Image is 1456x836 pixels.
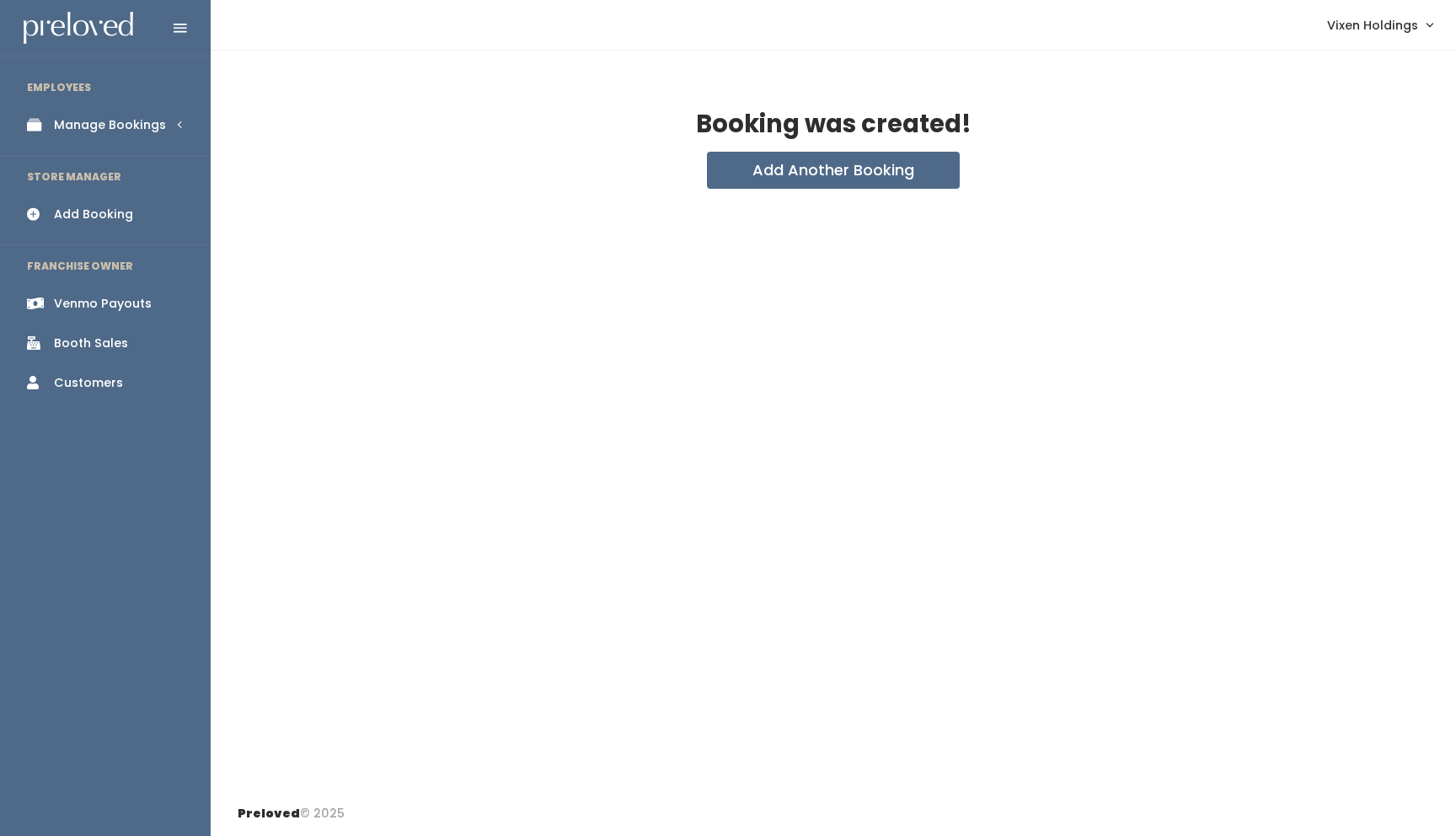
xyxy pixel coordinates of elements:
button: Add Another Booking [707,152,960,189]
span: Preloved [238,805,300,822]
div: Add Booking [54,206,133,223]
div: Manage Bookings [54,116,166,134]
h2: Booking was created! [696,111,972,138]
img: preloved logo [24,12,133,45]
a: Vixen Holdings [1310,7,1449,43]
div: Booth Sales [54,335,128,352]
span: Vixen Holdings [1327,16,1418,35]
div: Venmo Payouts [54,295,152,313]
div: Customers [54,374,123,392]
div: © 2025 [238,791,345,823]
